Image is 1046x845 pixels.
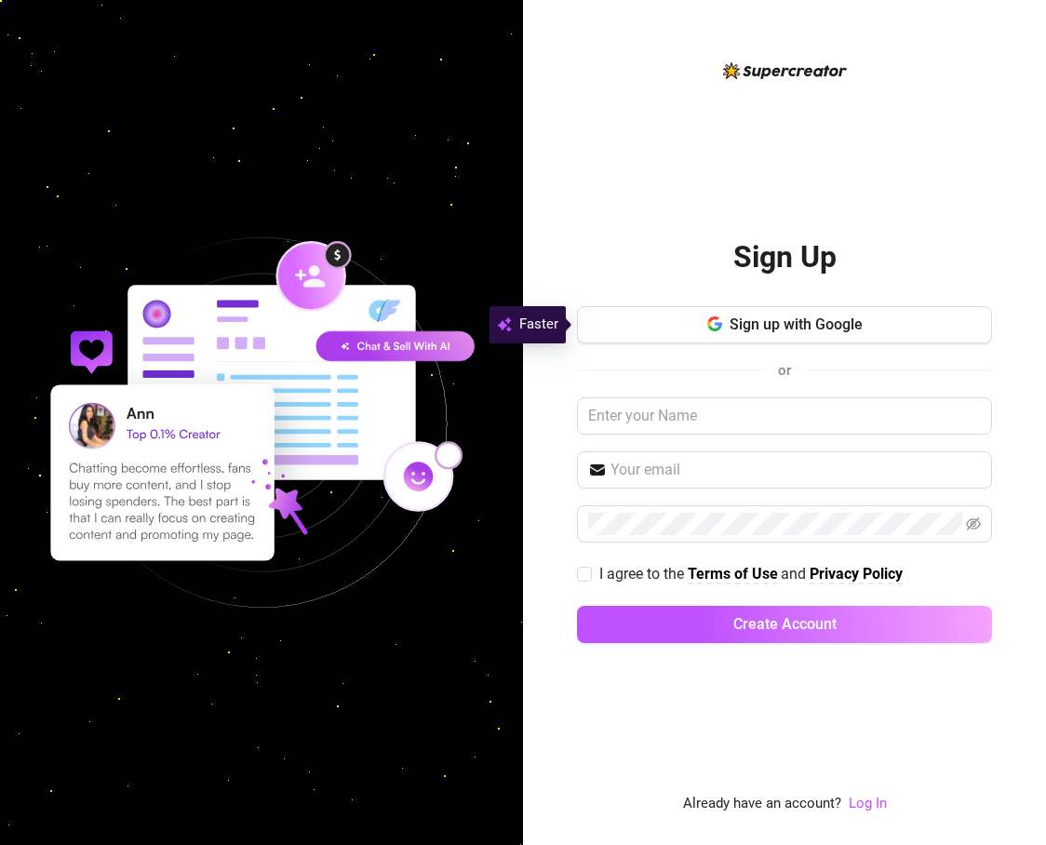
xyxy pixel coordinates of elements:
[688,565,778,583] strong: Terms of Use
[733,615,837,633] span: Create Account
[688,565,778,584] a: Terms of Use
[810,565,903,584] a: Privacy Policy
[599,565,688,583] span: I agree to the
[683,793,841,815] span: Already have an account?
[723,62,847,79] img: logo-BBDzfeDw.svg
[730,315,863,333] span: Sign up with Google
[849,795,887,811] a: Log In
[849,793,887,815] a: Log In
[519,314,558,336] span: Faster
[577,606,992,643] button: Create Account
[610,459,981,481] input: Your email
[778,362,791,379] span: or
[733,238,837,276] h2: Sign Up
[497,314,512,336] img: svg%3e
[577,306,992,343] button: Sign up with Google
[577,397,992,435] input: Enter your Name
[810,565,903,583] strong: Privacy Policy
[966,516,981,531] span: eye-invisible
[781,565,810,583] span: and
